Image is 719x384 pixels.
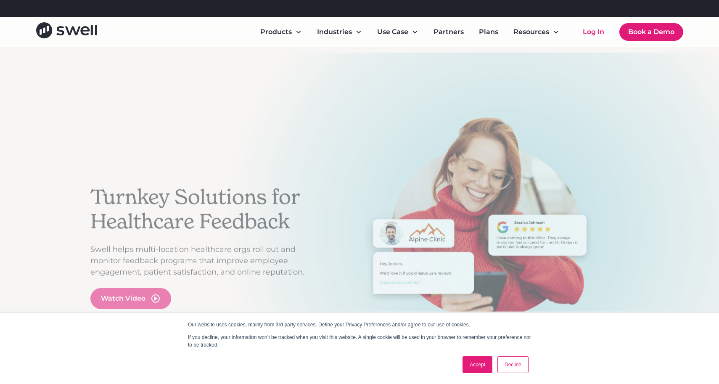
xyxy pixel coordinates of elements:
p: Swell helps multi-location healthcare orgs roll out and monitor feedback programs that improve em... [90,244,317,278]
div: Use Case [370,24,425,40]
div: Resources [507,24,566,40]
div: Products [254,24,309,40]
a: home [36,22,97,41]
h2: Turnkey Solutions for Healthcare Feedback [90,185,317,233]
div: Watch Video [101,293,145,303]
a: Plans [472,24,505,40]
div: Products [260,27,292,37]
a: Accept [463,356,492,373]
a: Partners [427,24,471,40]
a: Decline [497,356,529,373]
a: Log In [574,24,613,40]
p: Our website uses cookies, mainly from 3rd party services. Define your Privacy Preferences and/or ... [188,321,531,328]
div: Use Case [377,27,408,37]
div: Industries [317,27,352,37]
div: Resources [513,27,549,37]
p: If you decline, your information won’t be tracked when you visit this website. A single cookie wi... [188,334,531,349]
a: open lightbox [90,288,171,309]
div: 1 of 3 [326,117,629,350]
div: Industries [310,24,369,40]
div: carousel [326,117,629,377]
a: Book a Demo [619,23,683,41]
